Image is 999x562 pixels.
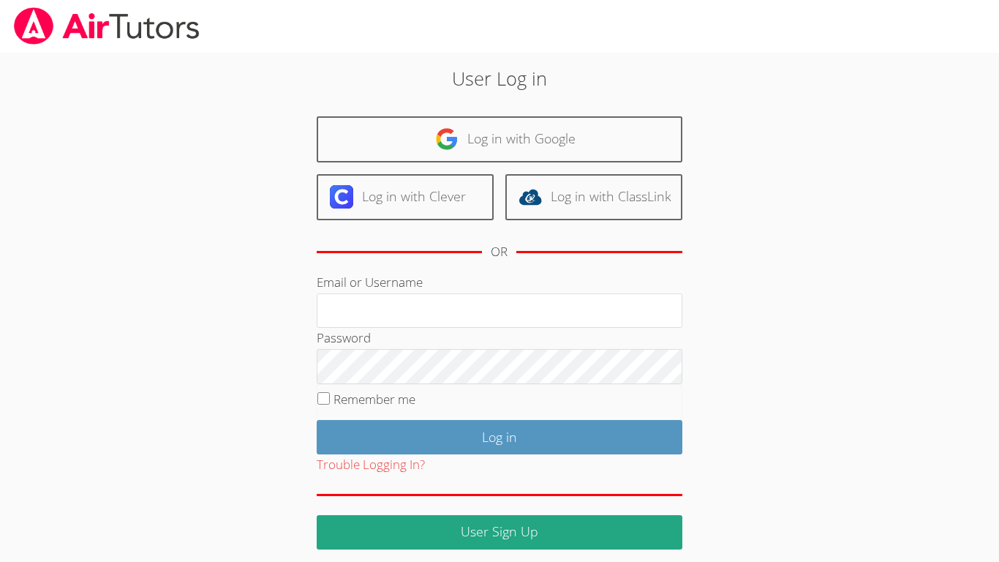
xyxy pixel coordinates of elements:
label: Password [317,329,371,346]
button: Trouble Logging In? [317,454,425,476]
img: google-logo-50288ca7cdecda66e5e0955fdab243c47b7ad437acaf1139b6f446037453330a.svg [435,127,459,151]
h2: User Log in [230,64,769,92]
a: Log in with Google [317,116,682,162]
a: User Sign Up [317,515,682,550]
label: Email or Username [317,274,423,291]
img: clever-logo-6eab21bc6e7a338710f1a6ff85c0baf02591cd810cc4098c63d3a4b26e2feb20.svg [330,185,353,209]
label: Remember me [333,391,415,408]
input: Log in [317,420,682,454]
img: classlink-logo-d6bb404cc1216ec64c9a2012d9dc4662098be43eaf13dc465df04b49fa7ab582.svg [519,185,542,209]
a: Log in with ClassLink [505,174,682,220]
img: airtutors_banner-c4298cdbf04f3fff15de1276eac7730deb9818008684d7c2e4769d2f7ddbe033.png [12,7,201,45]
div: OR [491,241,508,263]
a: Log in with Clever [317,174,494,220]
